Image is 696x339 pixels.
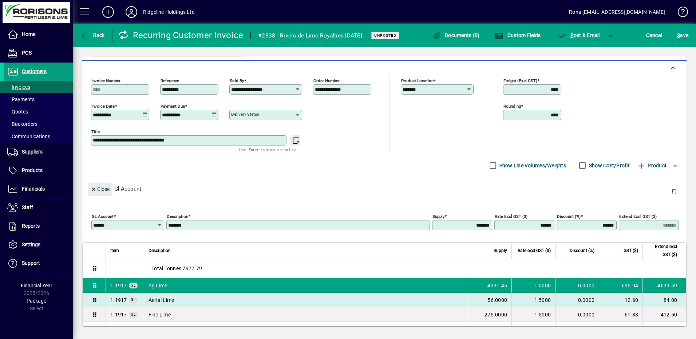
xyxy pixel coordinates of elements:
[599,278,642,293] td: 695.94
[22,50,32,56] span: POS
[22,149,43,155] span: Suppliers
[22,242,40,247] span: Settings
[27,298,46,304] span: Package
[4,217,73,235] a: Reports
[110,247,119,255] span: Item
[4,25,73,44] a: Home
[161,78,179,83] mat-label: Reference
[431,29,482,42] button: Documents (0)
[672,1,687,25] a: Knowledge Base
[518,247,551,255] span: Rate excl GST ($)
[4,105,73,118] a: Quotes
[619,214,657,219] mat-label: Extend excl GST ($)
[91,183,110,195] span: Close
[493,29,542,42] button: Custom Fields
[91,129,100,134] mat-label: Title
[4,199,73,217] a: Staff
[4,236,73,254] a: Settings
[91,104,115,109] mat-label: Invoice date
[677,29,688,41] span: ave
[161,104,185,109] mat-label: Payment due
[503,78,537,83] mat-label: Freight (excl GST)
[22,223,40,229] span: Reports
[149,247,171,255] span: Description
[665,188,683,195] app-page-header-button: Delete
[239,145,296,154] mat-hint: Use 'Enter' to start a new line
[374,33,396,38] span: Unposted
[432,214,444,219] mat-label: Supply
[149,282,167,289] span: Ag Lime
[554,29,604,42] button: Post & Email
[516,296,551,304] div: 1.5000
[167,214,188,219] mat-label: Description
[79,29,107,42] button: Back
[4,180,73,198] a: Financials
[110,311,127,318] span: Riverside Lime Royalties
[495,32,541,38] span: Custom Fields
[637,160,667,171] span: Product
[516,326,551,333] div: 1.5000
[110,296,127,304] span: Riverside Lime Royalties
[485,311,507,318] span: 275.0000
[4,93,73,105] a: Payments
[4,130,73,143] a: Communications
[570,247,594,255] span: Discount (%)
[80,32,105,38] span: Back
[7,96,35,102] span: Payments
[599,322,642,336] td: 191.57
[4,161,73,180] a: Products
[143,6,195,18] div: Ridgeline Holdings Ltd
[557,214,581,219] mat-label: Discount (%)
[258,30,362,41] div: #2838 - Riverside Lime Royalties [DATE]
[516,282,551,289] div: 1.5000
[22,260,40,266] span: Support
[131,312,136,316] span: GL
[230,78,244,83] mat-label: Sold by
[642,278,686,293] td: 4639.59
[646,29,662,41] span: Cancel
[569,6,665,18] div: Rona [EMAIL_ADDRESS][DOMAIN_NAME]
[494,247,507,255] span: Supply
[432,32,480,38] span: Documents (0)
[22,204,33,210] span: Staff
[4,44,73,62] a: POS
[642,293,686,307] td: 84.00
[555,307,599,322] td: 0.0000
[487,282,507,289] span: 4331.45
[570,32,574,38] span: P
[7,109,28,115] span: Quotes
[644,29,664,42] button: Cancel
[7,84,30,90] span: Invoices
[120,5,143,19] button: Profile
[675,29,690,42] button: Save
[633,159,670,172] button: Product
[149,326,171,333] span: CalciFeed
[91,78,120,83] mat-label: Invoice number
[485,326,507,333] span: 851.4000
[22,68,47,74] span: Customers
[92,214,114,219] mat-label: GL Account
[22,167,43,173] span: Products
[555,278,599,293] td: 0.0000
[88,183,112,196] button: Close
[498,162,566,169] label: Show Line Volumes/Weights
[599,293,642,307] td: 12.60
[131,283,136,287] span: GL
[86,186,114,192] app-page-header-button: Close
[22,31,35,37] span: Home
[624,247,638,255] span: GST ($)
[131,298,136,302] span: GL
[487,296,507,304] span: 56.0000
[96,5,120,19] button: Add
[4,81,73,93] a: Invoices
[665,183,683,200] button: Delete
[401,78,434,83] mat-label: Product location
[642,307,686,322] td: 412.50
[516,311,551,318] div: 1.5000
[642,322,686,336] td: 1277.10
[149,311,171,318] span: Fine Lime
[7,133,50,139] span: Communications
[647,243,677,259] span: Extend excl GST ($)
[555,322,599,336] td: 0.0000
[503,104,521,109] mat-label: Rounding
